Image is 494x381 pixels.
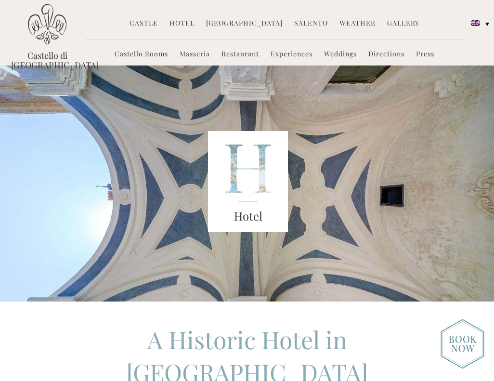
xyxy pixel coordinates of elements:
img: new-booknow.png [441,319,484,369]
a: Weather [339,18,376,29]
a: Salento [294,18,328,29]
img: Castello di Ugento [28,4,66,45]
a: Experiences [271,49,312,60]
a: Hotel [169,18,195,29]
a: Gallery [387,18,419,29]
img: castello_header_block.png [208,131,288,232]
a: Weddings [324,49,357,60]
a: Masseria [180,49,210,60]
a: Castle [130,18,158,29]
a: Restaurant [221,49,259,60]
a: [GEOGRAPHIC_DATA] [206,18,283,29]
a: Directions [368,49,404,60]
a: Castello Rooms [115,49,168,60]
img: English [471,20,480,26]
a: Press [416,49,434,60]
h3: Hotel [208,208,288,225]
a: Castello di [GEOGRAPHIC_DATA] [11,51,83,70]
